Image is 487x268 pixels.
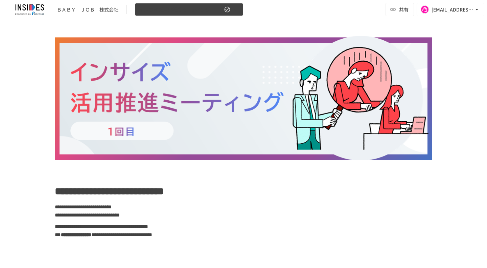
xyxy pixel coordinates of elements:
span: 共有 [399,6,409,13]
img: 2iIRApyzCyCQB8KG8AhZ9fFgj7M2SP4SxTElNRYVcym [55,36,432,160]
button: 共有 [386,3,414,16]
div: [EMAIL_ADDRESS][DOMAIN_NAME] [432,5,473,14]
button: [EMAIL_ADDRESS][DOMAIN_NAME] [417,3,484,16]
span: インサイズ活用推進ミーティング ～1回目～ [139,5,223,14]
img: JmGSPSkPjKwBq77AtHmwC7bJguQHJlCRQfAXtnx4WuV [8,4,51,15]
div: ＢＡＢＹ ＪＯＢ 株式会社 [57,6,118,13]
button: インサイズ活用推進ミーティング ～1回目～ [135,3,243,16]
